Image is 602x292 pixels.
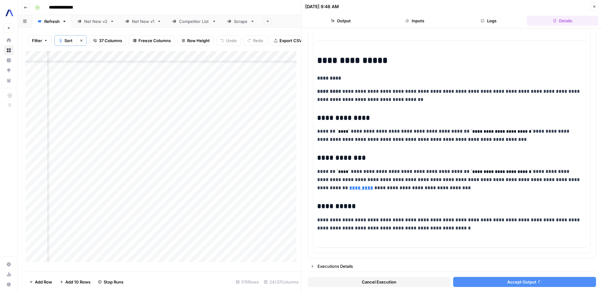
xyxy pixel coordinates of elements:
[4,35,14,45] a: Home
[226,37,237,44] span: Undo
[177,36,214,46] button: Row Height
[65,279,90,285] span: Add 10 Rows
[308,261,596,271] button: Executions Details
[167,15,222,28] a: Competitor List
[120,15,167,28] a: Net New v1
[94,277,127,287] button: Stop Runs
[44,18,60,25] div: Refresh
[187,37,210,44] span: Row Height
[4,75,14,85] a: Your Data
[216,36,241,46] button: Undo
[4,7,15,19] img: AssemblyAI Logo
[222,15,260,28] a: Scrape
[60,38,62,43] span: 1
[89,36,126,46] button: 37 Columns
[4,5,14,21] button: Workspace: AssemblyAI
[317,263,592,269] div: Executions Details
[84,18,107,25] div: Net New v2
[233,277,261,287] div: 515 Rows
[32,37,42,44] span: Filter
[32,15,72,28] a: Refresh
[4,259,14,269] a: Settings
[104,279,123,285] span: Stop Runs
[453,16,524,26] button: Logs
[99,37,122,44] span: 37 Columns
[253,37,263,44] span: Redo
[72,15,120,28] a: Net New v2
[379,16,450,26] button: Inputs
[4,65,14,75] a: Opportunities
[305,3,339,10] div: [DATE] 9:48 AM
[4,55,14,65] a: Insights
[308,277,451,287] button: Cancel Execution
[179,18,209,25] div: Competitor List
[305,16,377,26] button: Output
[56,277,94,287] button: Add 10 Rows
[453,277,596,287] button: Accept Output
[129,36,175,46] button: Freeze Columns
[507,279,536,285] span: Accept Output
[59,38,62,43] div: 1
[261,277,301,287] div: 24/37 Columns
[28,36,52,46] button: Filter
[64,37,73,44] span: Sort
[4,279,14,289] button: Help + Support
[4,45,14,55] a: Browse
[362,279,396,285] span: Cancel Execution
[25,277,56,287] button: Add Row
[55,36,76,46] button: 1Sort
[270,36,306,46] button: Export CSV
[35,279,52,285] span: Add Row
[132,18,155,25] div: Net New v1
[243,36,267,46] button: Redo
[527,16,598,26] button: Details
[279,37,302,44] span: Export CSV
[4,269,14,279] a: Usage
[234,18,248,25] div: Scrape
[138,37,171,44] span: Freeze Columns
